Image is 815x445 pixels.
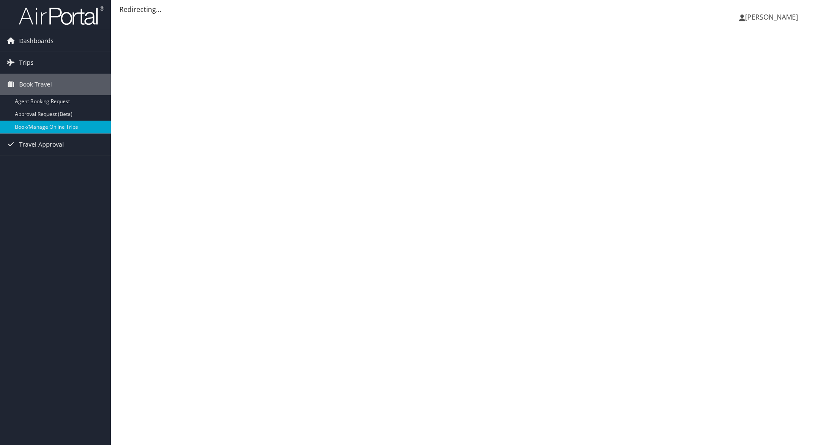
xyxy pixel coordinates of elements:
span: Trips [19,52,34,73]
span: [PERSON_NAME] [745,12,798,22]
span: Book Travel [19,74,52,95]
a: [PERSON_NAME] [739,4,806,30]
div: Redirecting... [119,4,806,14]
span: Travel Approval [19,134,64,155]
span: Dashboards [19,30,54,52]
img: airportal-logo.png [19,6,104,26]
